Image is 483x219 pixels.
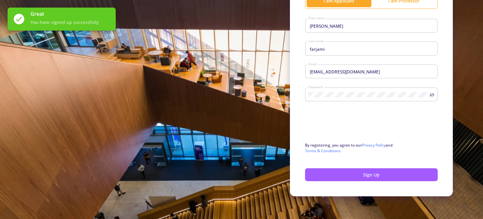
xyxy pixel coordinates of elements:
iframe: reCAPTCHA [305,113,401,137]
a: Privacy Policy [362,142,386,148]
a: Terms & Conditions [305,148,341,153]
p: By registering, you agree to our and [305,142,438,154]
button: Sign Up [305,168,438,181]
span: Great [31,10,111,18]
span: You have signed up successfully [31,19,111,26]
